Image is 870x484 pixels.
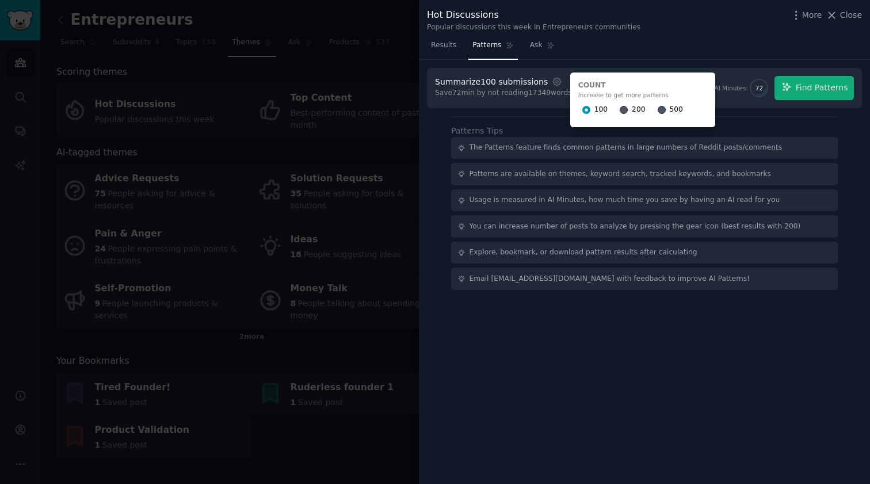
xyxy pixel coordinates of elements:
[470,195,780,205] div: Usage is measured in AI Minutes, how much time you save by having an AI read for you
[470,247,697,258] div: Explore, bookmark, or download pattern results after calculating
[790,9,822,21] button: More
[472,40,501,51] span: Patterns
[594,105,608,115] span: 100
[755,84,763,92] span: 72
[470,169,771,180] div: Patterns are available on themes, keyword search, tracked keywords, and bookmarks
[714,84,748,92] div: AI Minutes:
[435,76,548,88] div: Summarize 100 submissions
[826,9,862,21] button: Close
[840,9,862,21] span: Close
[468,36,517,60] a: Patterns
[470,143,783,153] div: The Patterns feature finds common patterns in large numbers of Reddit posts/comments
[526,36,559,60] a: Ask
[470,222,801,232] div: You can increase number of posts to analyze by pressing the gear icon (best results with 200)
[796,82,848,94] span: Find Patterns
[578,91,707,99] div: Increase to get more patterns
[774,76,854,100] button: Find Patterns
[451,126,503,135] label: Patterns Tips
[632,105,645,115] span: 200
[427,36,460,60] a: Results
[802,9,822,21] span: More
[435,88,572,98] div: Save 72 min by not reading 17349 words
[470,274,750,284] div: Email [EMAIL_ADDRESS][DOMAIN_NAME] with feedback to improve AI Patterns!
[427,22,640,33] div: Popular discussions this week in Entrepreneurs communities
[530,40,543,51] span: Ask
[427,8,640,22] div: Hot Discussions
[670,105,683,115] span: 500
[431,40,456,51] span: Results
[578,81,707,91] div: Count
